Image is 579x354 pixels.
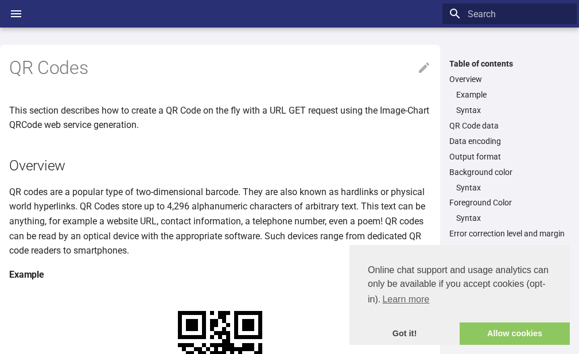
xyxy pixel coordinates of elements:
[442,59,577,69] label: Table of contents
[9,155,431,176] h2: Overview
[9,103,431,133] p: This section describes how to create a QR Code on the fly with a URL GET request using the Image-...
[449,213,570,223] nav: Foreground Color
[456,182,570,193] a: Syntax
[9,267,431,282] h4: Example
[449,167,570,177] a: Background color
[456,105,570,115] a: Syntax
[449,90,570,115] nav: Overview
[449,182,570,193] nav: Background color
[449,120,570,131] a: QR Code data
[449,197,570,208] a: Foreground Color
[9,185,431,258] p: QR codes are a popular type of two-dimensional barcode. They are also known as hardlinks or physi...
[456,213,570,223] a: Syntax
[449,74,570,84] a: Overview
[368,263,551,308] span: Online chat support and usage analytics can only be available if you accept cookies (opt-in).
[349,245,570,345] div: cookieconsent
[9,56,431,80] h1: QR Codes
[442,59,577,239] nav: Table of contents
[456,90,570,100] a: Example
[449,151,570,162] a: Output format
[442,3,577,24] input: Search
[449,136,570,146] a: Data encoding
[460,322,570,345] a: allow cookies
[349,322,460,345] a: dismiss cookie message
[380,291,431,308] a: learn more about cookies
[449,228,570,239] a: Error correction level and margin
